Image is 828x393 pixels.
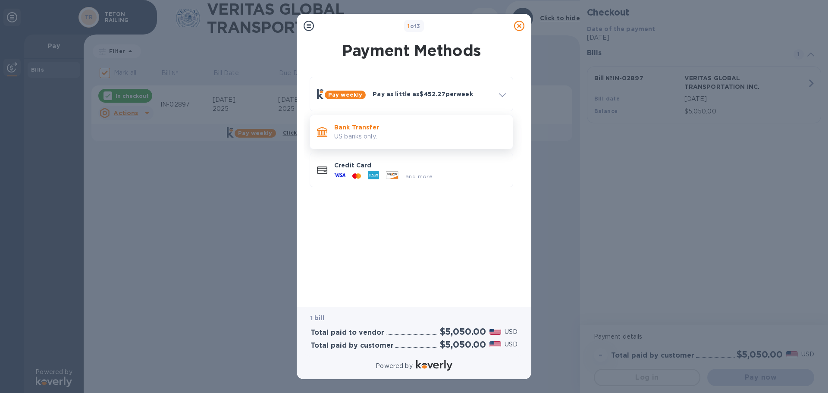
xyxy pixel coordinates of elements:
b: Pay weekly [328,91,362,98]
b: of 3 [408,23,420,29]
p: USD [505,340,517,349]
h3: Total paid by customer [310,342,394,350]
img: USD [489,329,501,335]
span: and more... [405,173,437,179]
p: Credit Card [334,161,506,170]
img: USD [489,341,501,347]
p: Pay as little as $452.27 per week [373,90,492,98]
span: 1 [408,23,410,29]
p: US banks only. [334,132,506,141]
p: Powered by [376,362,412,371]
h3: Total paid to vendor [310,329,384,337]
h2: $5,050.00 [440,339,486,350]
img: Logo [416,360,452,371]
p: Bank Transfer [334,123,506,132]
h1: Payment Methods [308,41,515,60]
h2: $5,050.00 [440,326,486,337]
p: USD [505,327,517,336]
b: 1 bill [310,314,324,321]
